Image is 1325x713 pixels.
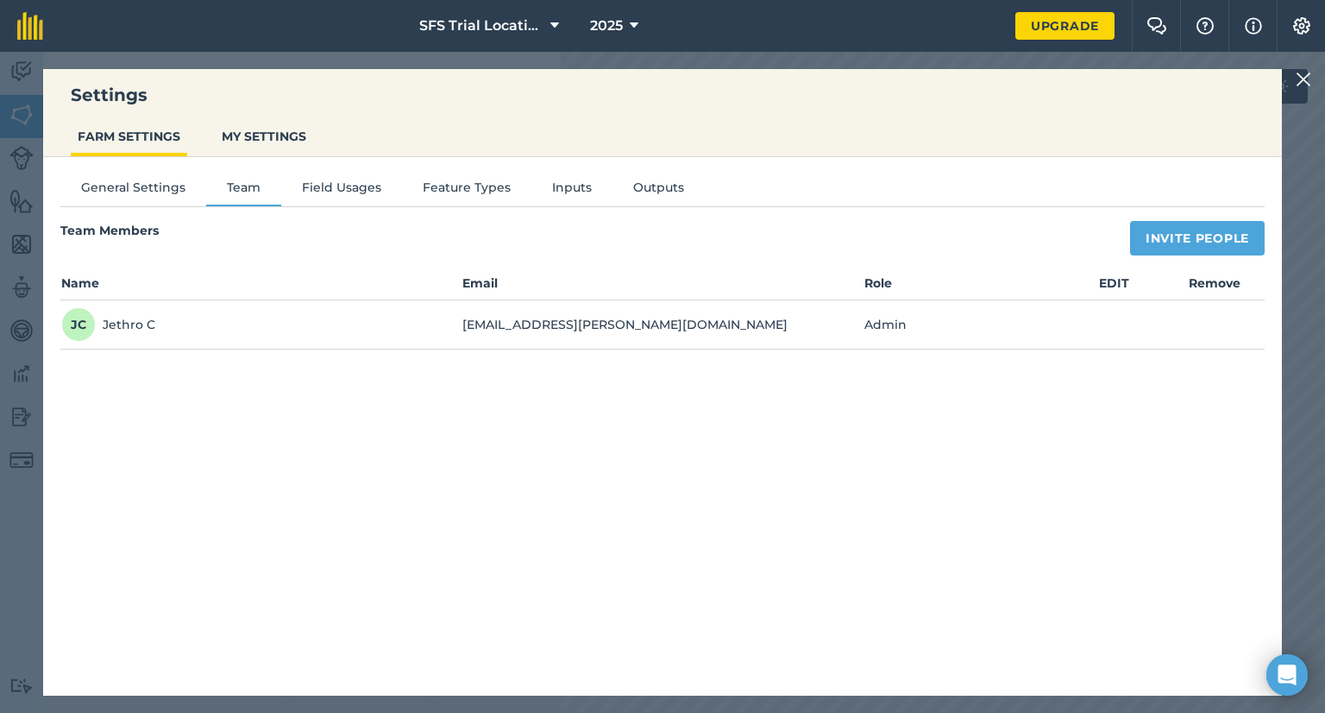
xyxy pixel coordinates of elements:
button: Outputs [612,178,705,204]
img: fieldmargin Logo [17,12,43,40]
th: EDIT [1064,273,1164,300]
button: Inputs [531,178,612,204]
th: Role [863,273,1064,300]
h3: Settings [43,83,1282,107]
span: JC [61,307,96,342]
button: FARM SETTINGS [71,120,187,153]
div: Open Intercom Messenger [1266,654,1308,696]
a: Upgrade [1015,12,1115,40]
h4: Team Members [60,221,159,247]
div: Jethro C [61,307,155,342]
button: MY SETTINGS [215,120,313,153]
img: A cog icon [1291,17,1312,35]
button: Feature Types [402,178,531,204]
span: 2025 [590,16,623,36]
span: SFS Trial Locations [419,16,543,36]
th: Email [462,273,863,300]
th: Name [60,273,462,300]
td: [EMAIL_ADDRESS][PERSON_NAME][DOMAIN_NAME] [462,300,863,350]
button: Team [206,178,281,204]
img: svg+xml;base64,PHN2ZyB4bWxucz0iaHR0cDovL3d3dy53My5vcmcvMjAwMC9zdmciIHdpZHRoPSIyMiIgaGVpZ2h0PSIzMC... [1296,69,1311,90]
th: Remove [1165,273,1265,300]
img: svg+xml;base64,PHN2ZyB4bWxucz0iaHR0cDovL3d3dy53My5vcmcvMjAwMC9zdmciIHdpZHRoPSIxNyIgaGVpZ2h0PSIxNy... [1245,16,1262,36]
button: Invite People [1130,221,1265,256]
button: General Settings [60,178,206,204]
img: Two speech bubbles overlapping with the left bubble in the forefront [1146,17,1167,35]
img: A question mark icon [1195,17,1215,35]
button: Field Usages [281,178,402,204]
td: Admin [863,300,1064,350]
